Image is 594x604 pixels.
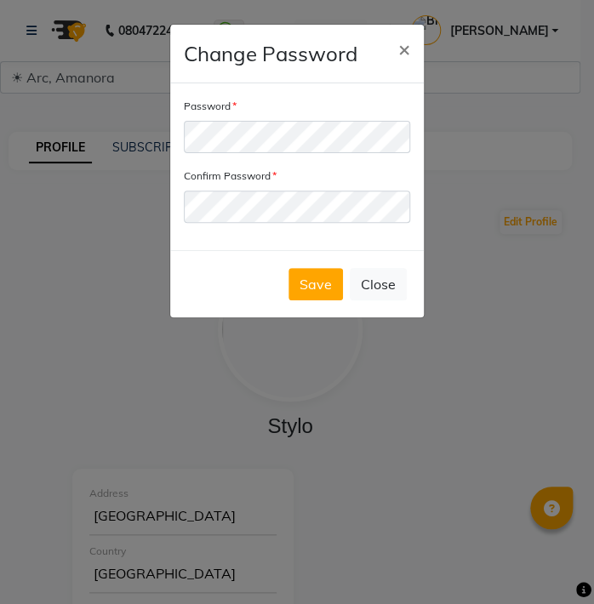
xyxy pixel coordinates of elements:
button: Close [385,25,424,72]
button: Close [350,268,407,300]
h4: Change Password [184,38,357,69]
label: Confirm Password [184,168,277,184]
button: Save [288,268,343,300]
span: × [398,36,410,61]
label: Password [184,99,237,114]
